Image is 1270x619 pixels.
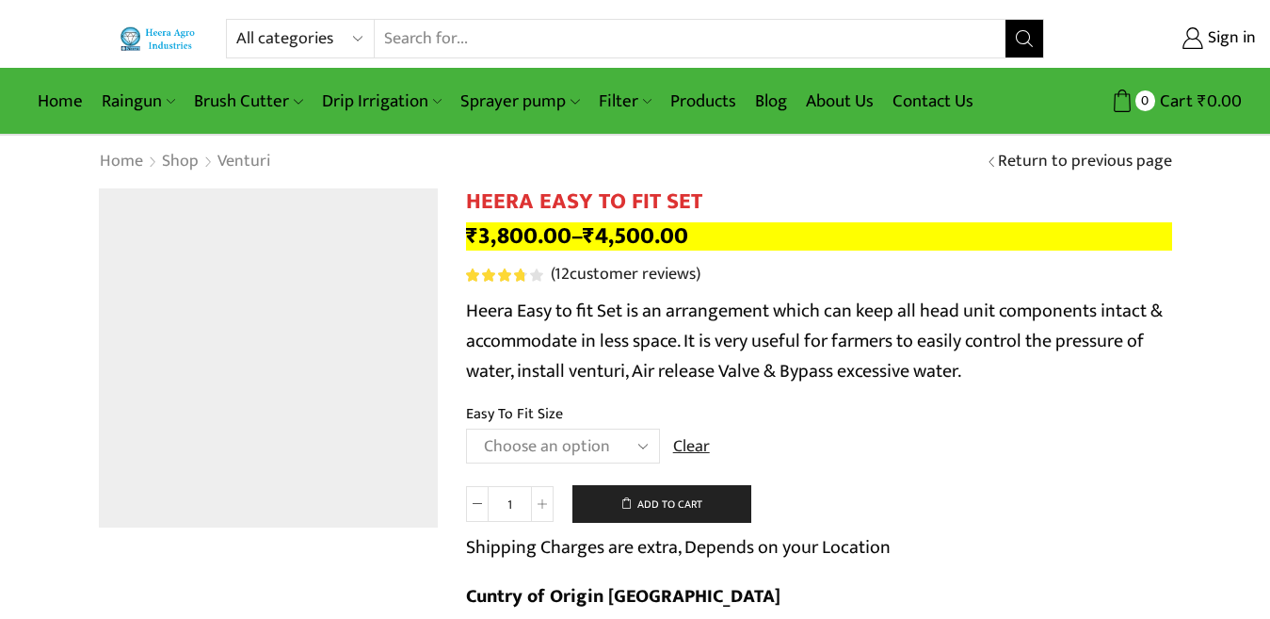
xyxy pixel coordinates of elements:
[998,150,1172,174] a: Return to previous page
[466,222,1172,251] p: –
[551,263,700,287] a: (12customer reviews)
[99,188,438,528] img: Heera Easy To Fit Set
[1072,22,1256,56] a: Sign in
[883,79,983,123] a: Contact Us
[466,188,1172,216] h1: HEERA EASY TO FIT SET
[661,79,746,123] a: Products
[466,269,546,282] span: 12
[1198,87,1242,116] bdi: 0.00
[466,580,780,612] b: Cuntry of Origin [GEOGRAPHIC_DATA]
[217,150,271,174] a: Venturi
[572,485,751,523] button: Add to cart
[1155,89,1193,114] span: Cart
[466,217,571,255] bdi: 3,800.00
[466,296,1172,386] p: Heera Easy to fit Set is an arrangement which can keep all head unit components intact & accommod...
[466,269,524,282] span: Rated out of 5 based on customer ratings
[375,20,1005,57] input: Search for...
[1198,87,1207,116] span: ₹
[466,532,891,562] p: Shipping Charges are extra, Depends on your Location
[466,269,542,282] div: Rated 3.83 out of 5
[1135,90,1155,110] span: 0
[1063,84,1242,119] a: 0 Cart ₹0.00
[673,435,710,460] a: Clear options
[99,150,271,174] nav: Breadcrumb
[466,217,478,255] span: ₹
[99,150,144,174] a: Home
[28,79,92,123] a: Home
[746,79,796,123] a: Blog
[555,260,570,288] span: 12
[1203,26,1256,51] span: Sign in
[583,217,595,255] span: ₹
[589,79,661,123] a: Filter
[489,486,531,522] input: Product quantity
[1005,20,1043,57] button: Search button
[92,79,185,123] a: Raingun
[451,79,588,123] a: Sprayer pump
[313,79,451,123] a: Drip Irrigation
[466,403,563,425] label: Easy To Fit Size
[185,79,312,123] a: Brush Cutter
[796,79,883,123] a: About Us
[583,217,688,255] bdi: 4,500.00
[161,150,200,174] a: Shop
